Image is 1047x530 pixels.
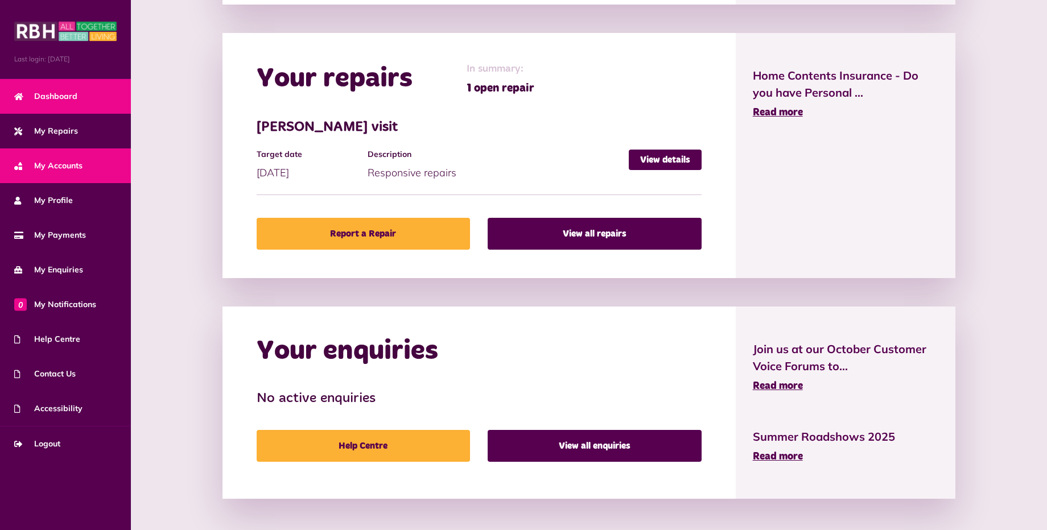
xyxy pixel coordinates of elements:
[14,54,117,64] span: Last login: [DATE]
[753,428,938,465] a: Summer Roadshows 2025 Read more
[257,335,438,368] h2: Your enquiries
[14,333,80,345] span: Help Centre
[753,67,938,101] span: Home Contents Insurance - Do you have Personal ...
[257,150,368,180] div: [DATE]
[257,218,470,250] a: Report a Repair
[14,298,27,310] span: 0
[753,341,938,394] a: Join us at our October Customer Voice Forums to... Read more
[467,80,534,97] span: 1 open repair
[257,430,470,462] a: Help Centre
[14,90,77,102] span: Dashboard
[14,160,83,172] span: My Accounts
[257,119,702,136] h3: [PERSON_NAME] visit
[14,438,60,450] span: Logout
[467,61,534,77] span: In summary:
[14,194,73,206] span: My Profile
[14,368,76,380] span: Contact Us
[257,391,702,407] h3: No active enquiries
[14,264,83,276] span: My Enquiries
[368,150,623,159] h4: Description
[257,150,362,159] h4: Target date
[14,403,83,415] span: Accessibility
[753,341,938,375] span: Join us at our October Customer Voice Forums to...
[488,218,701,250] a: View all repairs
[488,430,701,462] a: View all enquiries
[14,125,78,137] span: My Repairs
[753,428,938,445] span: Summer Roadshows 2025
[257,63,413,96] h2: Your repairs
[368,150,628,180] div: Responsive repairs
[14,20,117,43] img: MyRBH
[753,107,803,118] span: Read more
[753,452,803,462] span: Read more
[14,299,96,310] span: My Notifications
[753,381,803,391] span: Read more
[753,67,938,121] a: Home Contents Insurance - Do you have Personal ... Read more
[629,150,702,170] a: View details
[14,229,86,241] span: My Payments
